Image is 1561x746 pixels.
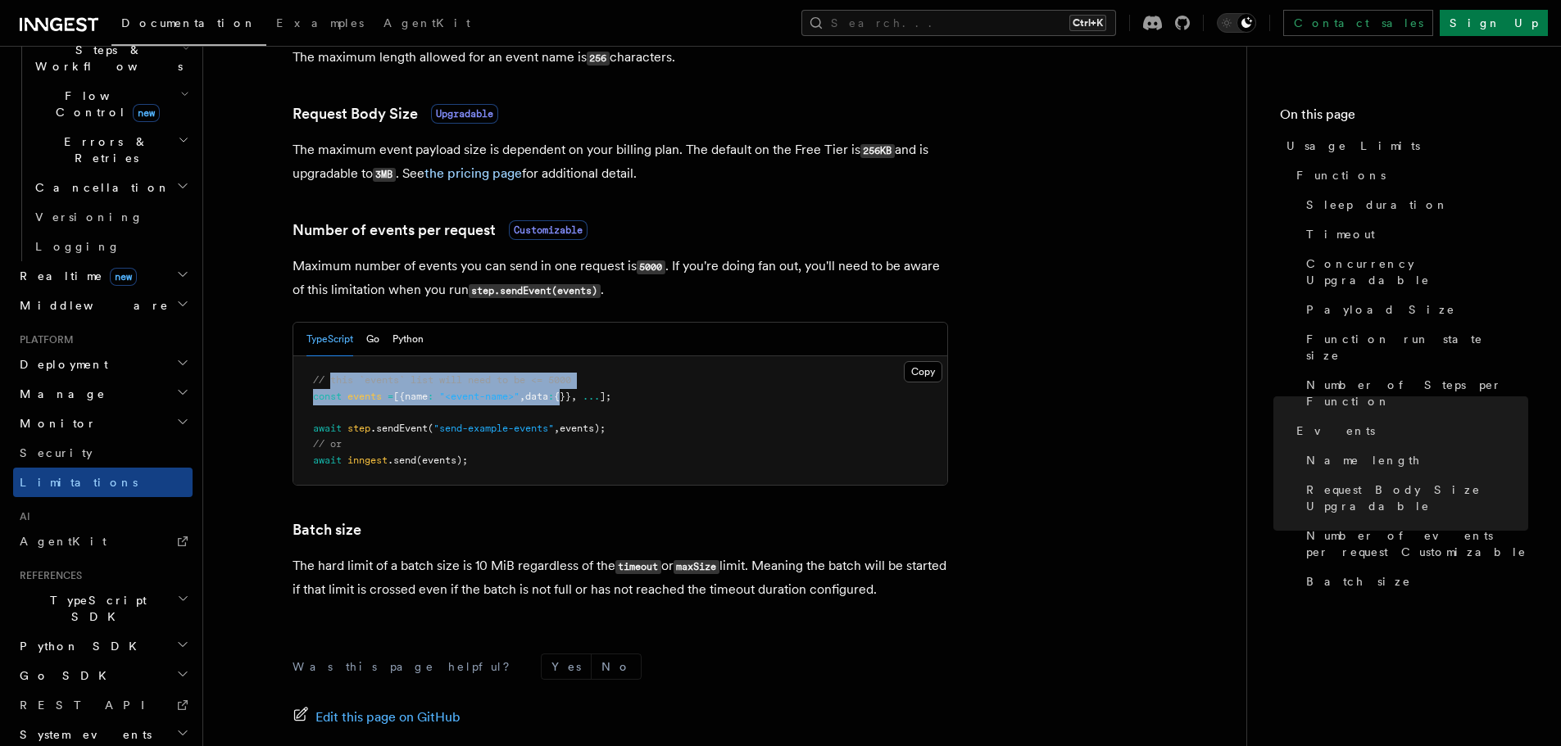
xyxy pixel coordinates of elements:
a: Functions [1290,161,1528,190]
button: Flow Controlnew [29,81,193,127]
span: Python SDK [13,638,147,654]
span: Middleware [13,297,169,314]
button: Toggle dark mode [1217,13,1256,33]
span: References [13,569,82,582]
button: Middleware [13,291,193,320]
span: REST API [20,699,159,712]
p: The maximum event payload size is dependent on your billing plan. The default on the Free Tier is... [293,138,948,186]
button: Deployment [13,350,193,379]
a: Logging [29,232,193,261]
span: events); [560,423,606,434]
span: Monitor [13,415,97,432]
a: Security [13,438,193,468]
a: Sleep duration [1300,190,1528,219]
button: Python SDK [13,631,193,661]
span: Realtime [13,268,137,284]
a: Usage Limits [1280,131,1528,161]
span: Steps & Workflows [29,42,183,75]
a: Limitations [13,468,193,497]
span: Limitations [20,476,138,489]
span: await [313,423,342,434]
span: Errors & Retries [29,133,178,166]
button: Python [393,323,424,356]
button: Go [366,323,379,356]
code: 256KB [860,144,895,158]
a: Concurrency Upgradable [1300,249,1528,295]
span: Manage [13,386,106,402]
code: 5000 [637,260,665,274]
span: await [313,454,342,466]
a: Sign Up [1440,10,1548,36]
a: Batch size [1300,567,1528,596]
span: Function run state size [1306,331,1528,364]
div: Inngest Functions [13,6,193,261]
span: Concurrency Upgradable [1306,255,1528,288]
button: Cancellation [29,173,193,202]
span: Deployment [13,356,108,373]
span: [{name [393,391,428,402]
span: Edit this page on GitHub [315,706,461,729]
span: System events [13,726,152,743]
span: AgentKit [20,535,107,548]
button: Manage [13,379,193,409]
span: .send [388,454,416,466]
span: , [554,423,560,434]
span: , [520,391,525,402]
a: Function run state size [1300,324,1528,370]
a: Number of events per request Customizable [1300,521,1528,567]
span: Payload Size [1306,301,1455,318]
a: Payload Size [1300,295,1528,324]
a: Events [1290,416,1528,445]
span: ]; [600,391,611,402]
button: Realtimenew [13,261,193,291]
span: ( [428,423,433,434]
span: = [388,391,393,402]
span: Usage Limits [1286,138,1420,154]
p: Was this page helpful? [293,658,521,675]
p: The maximum length allowed for an event name is characters. [293,46,948,70]
span: Events [1296,423,1375,439]
button: Monitor [13,409,193,438]
code: 256 [587,52,610,66]
kbd: Ctrl+K [1069,15,1106,31]
p: Maximum number of events you can send in one request is . If you're doing fan out, you'll need to... [293,255,948,302]
span: Batch size [1306,573,1411,590]
span: const [313,391,342,402]
a: Documentation [111,5,266,46]
code: maxSize [674,560,719,574]
span: .sendEvent [370,423,428,434]
button: Go SDK [13,661,193,690]
span: inngest [347,454,388,466]
span: events [347,391,382,402]
span: new [133,104,160,122]
a: AgentKit [374,5,480,44]
span: (events); [416,454,468,466]
button: TypeScript SDK [13,585,193,631]
a: Name length [1300,445,1528,475]
span: TypeScript SDK [13,592,177,625]
span: data [525,391,548,402]
a: Examples [266,5,374,44]
button: Copy [904,361,942,382]
span: "send-example-events" [433,423,554,434]
span: Documentation [121,16,256,29]
span: Security [20,446,93,459]
code: 3MB [373,168,396,182]
span: , [571,391,577,402]
span: Customizable [509,220,588,240]
span: Upgradable [431,104,498,124]
span: Number of events per request Customizable [1306,527,1528,560]
span: Request Body Size Upgradable [1306,482,1528,514]
span: Go SDK [13,667,116,684]
span: Flow Control [29,88,180,120]
span: Cancellation [29,179,170,196]
a: Request Body SizeUpgradable [293,102,498,125]
span: Examples [276,16,364,29]
span: Versioning [35,210,143,224]
span: ... [583,391,600,402]
span: // or [313,438,342,450]
span: Sleep duration [1306,197,1449,213]
span: Functions [1296,167,1386,183]
a: Edit this page on GitHub [293,706,461,729]
h4: On this page [1280,105,1528,131]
